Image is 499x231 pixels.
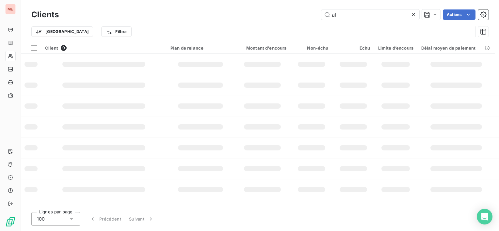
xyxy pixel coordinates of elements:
input: Rechercher [321,9,419,20]
h3: Clients [31,9,59,21]
div: ME [5,4,16,14]
span: Client [45,45,58,51]
div: Échu [336,45,370,51]
span: 100 [37,216,45,222]
div: Limite d’encours [378,45,413,51]
div: Non-échu [295,45,329,51]
div: Open Intercom Messenger [477,209,492,224]
button: Précédent [86,212,125,226]
div: Délai moyen de paiement [421,45,491,51]
button: Actions [443,9,475,20]
button: Filtrer [101,26,131,37]
img: Logo LeanPay [5,217,16,227]
div: Montant d'encours [238,45,287,51]
button: [GEOGRAPHIC_DATA] [31,26,93,37]
button: Suivant [125,212,158,226]
span: 0 [61,45,67,51]
div: Plan de relance [170,45,231,51]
